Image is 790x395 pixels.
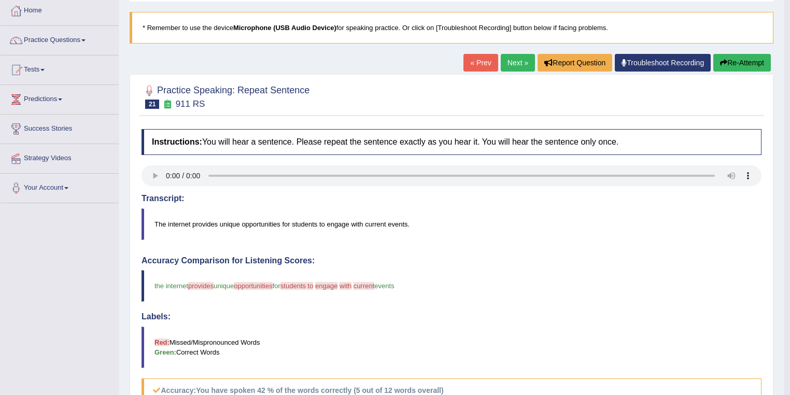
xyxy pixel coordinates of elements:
[1,55,119,81] a: Tests
[1,144,119,170] a: Strategy Videos
[196,386,443,394] b: You have spoken 42 % of the words correctly (5 out of 12 words overall)
[154,282,188,290] span: the internet
[142,194,761,203] h4: Transcript:
[142,83,309,109] h2: Practice Speaking: Repeat Sentence
[152,137,202,146] b: Instructions:
[145,100,159,109] span: 21
[315,282,337,290] span: engage
[130,12,773,44] blockquote: * Remember to use the device for speaking practice. Or click on [Troubleshoot Recording] button b...
[615,54,711,72] a: Troubleshoot Recording
[233,24,336,32] b: Microphone (USB Audio Device)
[374,282,394,290] span: events
[354,282,374,290] span: current
[162,100,173,109] small: Exam occurring question
[1,85,119,111] a: Predictions
[280,282,314,290] span: students to
[142,327,761,368] blockquote: Missed/Mispronounced Words Correct Words
[234,282,272,290] span: opportunities
[142,129,761,155] h4: You will hear a sentence. Please repeat the sentence exactly as you hear it. You will hear the se...
[142,312,761,321] h4: Labels:
[273,282,280,290] span: for
[154,338,170,346] b: Red:
[1,115,119,140] a: Success Stories
[538,54,612,72] button: Report Question
[501,54,535,72] a: Next »
[176,99,205,109] small: 911 RS
[463,54,498,72] a: « Prev
[214,282,234,290] span: unique
[188,282,214,290] span: provides
[154,348,176,356] b: Green:
[142,208,761,240] blockquote: The internet provides unique opportunities for students to engage with current events.
[340,282,351,290] span: with
[713,54,771,72] button: Re-Attempt
[1,26,119,52] a: Practice Questions
[142,256,761,265] h4: Accuracy Comparison for Listening Scores:
[1,174,119,200] a: Your Account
